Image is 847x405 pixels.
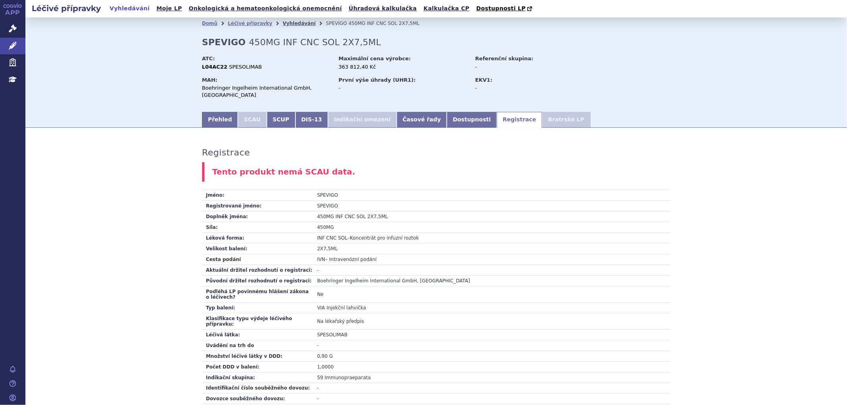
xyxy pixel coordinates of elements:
div: 363 812,40 Kč [339,63,468,71]
a: SCUP [267,112,295,128]
strong: První výše úhrady (UHR1): [339,77,416,83]
div: Tento produkt nemá SCAU data. [202,162,671,182]
span: 450MG INF CNC SOL 2X7,5ML [349,21,420,26]
td: 2X7,5ML [313,243,671,254]
span: Immunopraeparata [325,375,371,380]
a: Léčivé přípravky [228,21,272,26]
td: Původní držitel rozhodnutí o registraci: [202,275,313,286]
strong: EKV1: [475,77,492,83]
h3: Registrace [202,148,250,158]
td: - [313,265,671,275]
a: Onkologická a hematoonkologická onemocnění [186,3,344,14]
td: Registrované jméno: [202,200,313,211]
td: Léčivá látka: [202,329,313,340]
div: - [475,63,565,71]
td: SPESOLIMAB [313,329,671,340]
strong: L04AC22 [202,64,228,70]
td: Cesta podání [202,254,313,265]
a: Úhradová kalkulačka [346,3,419,14]
span: SPEVIGO [326,21,347,26]
a: Kalkulačka CP [421,3,472,14]
a: Domů [202,21,218,26]
td: Podléhá LP povinnému hlášení zákona o léčivech? [202,286,313,302]
td: - [313,393,671,404]
div: - [339,84,468,92]
strong: ATC: [202,56,215,61]
span: IVN [317,257,326,262]
td: Dovozce souběžného dovozu: [202,393,313,404]
h2: Léčivé přípravky [25,3,107,14]
span: 59 [317,375,323,380]
a: DIS-13 [295,112,328,128]
td: Aktuální držitel rozhodnutí o registraci: [202,265,313,275]
td: Síla: [202,222,313,232]
td: SPEVIGO [313,190,671,201]
div: Boehringer Ingelheim International GmbH, [GEOGRAPHIC_DATA] [202,84,331,99]
td: Jméno: [202,190,313,201]
td: Na lékařský předpis [313,313,671,329]
td: Množství léčivé látky v DDD: [202,351,313,361]
span: 450MG INF CNC SOL 2X7,5ML [249,37,381,47]
a: Vyhledávání [283,21,316,26]
span: Injekční lahvička [326,305,366,311]
td: – Intravenózní podání [313,254,671,265]
strong: MAH: [202,77,218,83]
td: SPEVIGO [313,200,671,211]
td: Identifikační číslo souběžného dovozu: [202,383,313,393]
span: Dostupnosti LP [476,5,526,12]
span: Koncentrát pro infuzní roztok [350,235,419,241]
td: 450MG [313,222,671,232]
td: Velikost balení: [202,243,313,254]
a: Vyhledávání [107,3,152,14]
span: 0,90 [317,353,328,359]
span: SPESOLIMAB [229,64,262,70]
strong: SPEVIGO [202,37,246,47]
span: INF CNC SOL [317,235,348,241]
a: Přehled [202,112,238,128]
strong: Referenční skupina: [475,56,533,61]
td: Indikační skupina: [202,372,313,383]
a: Časové řady [397,112,447,128]
td: 1,0000 [313,361,671,372]
td: 450MG INF CNC SOL 2X7,5ML [313,211,671,222]
td: Doplněk jména: [202,211,313,222]
td: Počet DDD v balení: [202,361,313,372]
a: Dostupnosti [447,112,497,128]
a: Moje LP [154,3,184,14]
td: Boehringer Ingelheim International GmbH, [GEOGRAPHIC_DATA] [313,275,671,286]
td: Klasifikace typu výdeje léčivého přípravku: [202,313,313,329]
td: - [313,383,671,393]
td: Ne [313,286,671,302]
td: – [313,232,671,243]
span: VIA [317,305,325,311]
div: - [475,84,565,92]
td: Léková forma: [202,232,313,243]
span: G [329,353,333,359]
td: Uvádění na trh do [202,340,313,351]
td: - [313,340,671,351]
td: Typ balení: [202,302,313,313]
strong: Maximální cena výrobce: [339,56,411,61]
a: Dostupnosti LP [474,3,536,14]
a: Registrace [497,112,542,128]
